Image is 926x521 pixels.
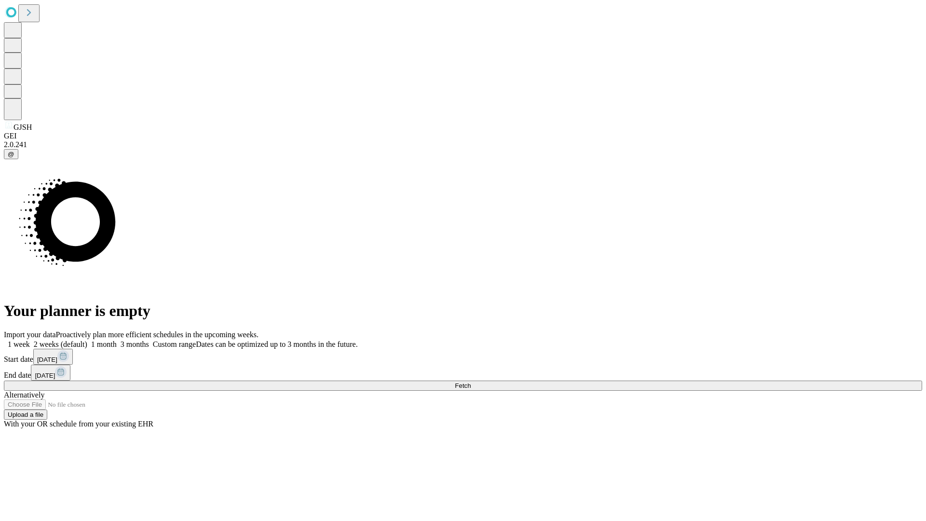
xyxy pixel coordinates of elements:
button: Upload a file [4,410,47,420]
div: End date [4,365,922,381]
span: Import your data [4,330,56,339]
span: 1 week [8,340,30,348]
span: With your OR schedule from your existing EHR [4,420,153,428]
span: Dates can be optimized up to 3 months in the future. [196,340,357,348]
button: @ [4,149,18,159]
span: Custom range [153,340,196,348]
span: 3 months [121,340,149,348]
div: 2.0.241 [4,140,922,149]
button: Fetch [4,381,922,391]
span: @ [8,151,14,158]
span: GJSH [14,123,32,131]
span: Alternatively [4,391,44,399]
span: 1 month [91,340,117,348]
h1: Your planner is empty [4,302,922,320]
div: Start date [4,349,922,365]
button: [DATE] [33,349,73,365]
span: Proactively plan more efficient schedules in the upcoming weeks. [56,330,259,339]
div: GEI [4,132,922,140]
span: 2 weeks (default) [34,340,87,348]
span: [DATE] [35,372,55,379]
span: Fetch [455,382,471,389]
span: [DATE] [37,356,57,363]
button: [DATE] [31,365,70,381]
